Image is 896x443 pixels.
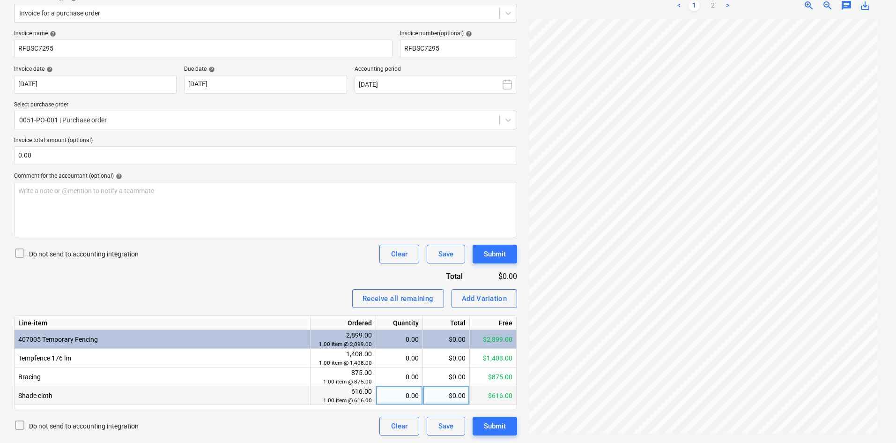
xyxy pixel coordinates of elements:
input: Invoice number [400,39,517,58]
div: Total [395,271,478,282]
div: $0.00 [423,368,470,386]
span: 407005 Temporary Fencing [18,336,98,343]
div: Save [438,248,453,260]
input: Invoice total amount (optional) [14,146,517,165]
p: Invoice total amount (optional) [14,137,517,146]
button: Submit [473,245,517,263]
div: Shade cloth [15,386,311,405]
div: Comment for the accountant (optional) [14,173,517,180]
div: 0.00 [380,330,419,349]
div: Invoice date [14,66,177,73]
small: 1.00 item @ 2,899.00 [319,341,372,347]
div: 2,899.00 [314,331,372,348]
div: Bracing [15,368,311,386]
button: Submit [473,417,517,435]
div: $2,899.00 [470,330,517,349]
span: help [48,30,56,37]
span: help [44,66,53,73]
div: 0.00 [380,368,419,386]
div: Clear [391,248,407,260]
p: Accounting period [355,66,517,75]
div: $875.00 [470,368,517,386]
div: 1,408.00 [314,350,372,367]
small: 1.00 item @ 875.00 [323,378,372,385]
div: Clear [391,420,407,432]
div: $616.00 [470,386,517,405]
div: $0.00 [423,386,470,405]
div: $0.00 [478,271,517,282]
div: Ordered [311,316,376,330]
button: Add Variation [452,289,518,308]
span: help [464,30,472,37]
span: help [114,173,122,180]
div: Invoice number (optional) [400,30,517,38]
div: Tempfence 176 lm [15,349,311,368]
div: $0.00 [423,330,470,349]
p: Do not send to accounting integration [29,249,139,259]
div: 616.00 [314,387,372,405]
div: Submit [484,420,506,432]
div: Line-item [15,316,311,330]
button: Receive all remaining [352,289,444,308]
input: Invoice name [14,39,392,58]
input: Due date not specified [184,75,347,94]
button: Save [427,245,465,263]
div: $0.00 [423,349,470,368]
iframe: Chat Widget [849,398,896,443]
p: Do not send to accounting integration [29,421,139,431]
small: 1.00 item @ 1,408.00 [319,360,372,366]
div: Total [423,316,470,330]
button: Clear [379,245,419,263]
div: Receive all remaining [363,293,434,305]
div: 0.00 [380,349,419,368]
div: Free [470,316,517,330]
div: Invoice name [14,30,392,38]
button: Save [427,417,465,435]
div: Submit [484,248,506,260]
p: Select purchase order [14,101,517,111]
div: 0.00 [380,386,419,405]
div: Add Variation [462,293,507,305]
div: Save [438,420,453,432]
small: 1.00 item @ 616.00 [323,397,372,404]
input: Invoice date not specified [14,75,177,94]
div: $1,408.00 [470,349,517,368]
div: Quantity [376,316,423,330]
div: Due date [184,66,347,73]
span: help [207,66,215,73]
button: [DATE] [355,75,517,94]
div: 875.00 [314,368,372,386]
button: Clear [379,417,419,435]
